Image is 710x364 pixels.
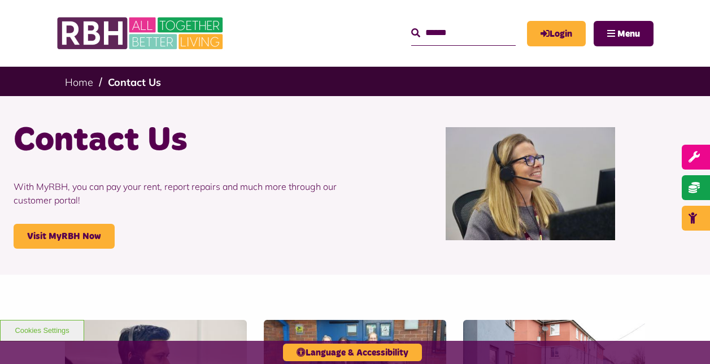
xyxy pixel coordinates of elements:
[14,224,115,249] a: Visit MyRBH Now
[446,127,615,240] img: Contact Centre February 2024 (1)
[283,344,422,361] button: Language & Accessibility
[617,29,640,38] span: Menu
[594,21,654,46] button: Navigation
[56,11,226,55] img: RBH
[527,21,586,46] a: MyRBH
[659,313,710,364] iframe: Netcall Web Assistant for live chat
[14,119,347,163] h1: Contact Us
[108,76,161,89] a: Contact Us
[14,163,347,224] p: With MyRBH, you can pay your rent, report repairs and much more through our customer portal!
[65,76,93,89] a: Home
